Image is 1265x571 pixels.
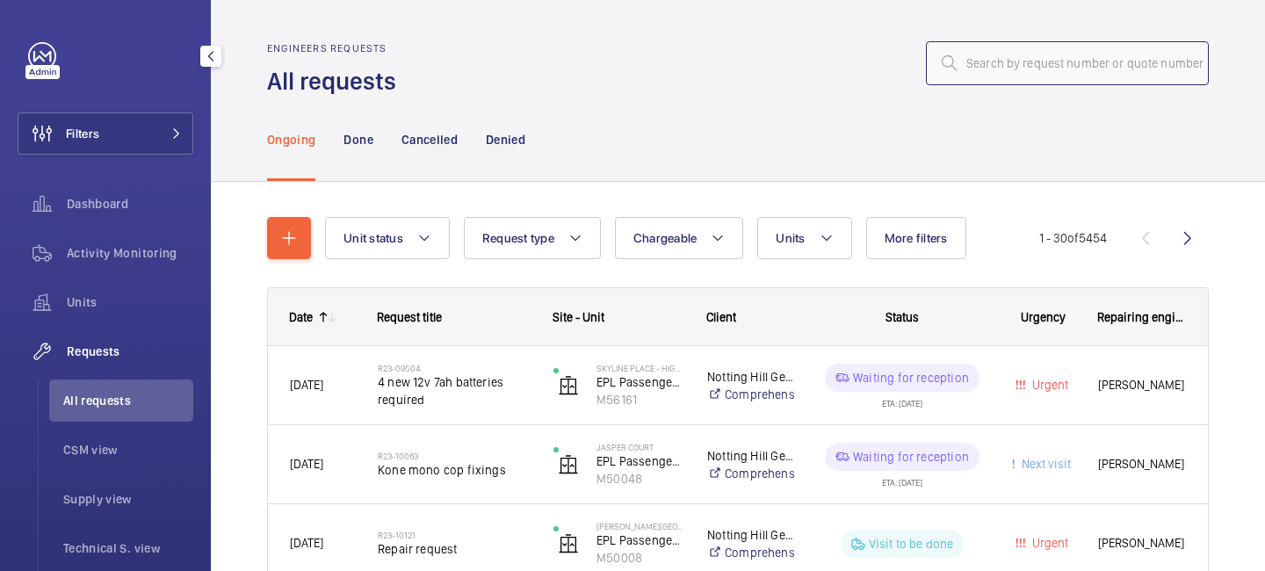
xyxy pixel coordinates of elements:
button: Chargeable [615,217,744,259]
p: Jasper Court [596,442,684,452]
p: Ongoing [267,131,315,148]
p: Denied [486,131,525,148]
p: Cancelled [401,131,458,148]
button: Units [757,217,851,259]
h2: R23-10121 [378,530,531,540]
span: Repairing engineer [1097,310,1187,324]
span: Site - Unit [553,310,604,324]
a: Comprehensive [707,386,794,403]
span: 4 new 12v 7ah batteries required [378,373,531,408]
button: Unit status [325,217,450,259]
span: More filters [885,231,948,245]
span: Repair request [378,540,531,558]
p: EPL Passenger Lift [596,452,684,470]
span: Request title [377,310,442,324]
p: Visit to be done [869,535,954,553]
button: Request type [464,217,601,259]
h2: R23-10063 [378,451,531,461]
p: [PERSON_NAME][GEOGRAPHIC_DATA] [596,521,684,531]
p: Waiting for reception [853,369,969,387]
h2: Engineers requests [267,42,407,54]
p: M56161 [596,391,684,408]
span: Kone mono cop fixings [378,461,531,479]
img: elevator.svg [558,375,579,396]
span: Urgent [1029,536,1068,550]
p: Notting Hill Genesis [707,368,794,386]
span: All requests [63,392,193,409]
span: Activity Monitoring [67,244,193,262]
a: Comprehensive [707,544,794,561]
a: Comprehensive [707,465,794,482]
input: Search by request number or quote number [926,41,1209,85]
p: M50008 [596,549,684,567]
h1: All requests [267,65,407,98]
p: Skyline Place - High Risk Building [596,363,684,373]
p: M50048 [596,470,684,488]
span: Urgent [1029,378,1068,392]
span: Filters [66,125,99,142]
span: [DATE] [290,536,323,550]
span: Units [67,293,193,311]
span: 1 - 30 5454 [1039,232,1107,244]
span: Urgency [1021,310,1066,324]
span: Status [885,310,919,324]
img: elevator.svg [558,454,579,475]
span: [DATE] [290,457,323,471]
span: [PERSON_NAME] [1098,533,1186,553]
p: Done [343,131,372,148]
span: [DATE] [290,378,323,392]
span: Client [706,310,736,324]
span: Next visit [1018,457,1071,471]
div: ETA: [DATE] [882,471,922,487]
p: Notting Hill Genesis [707,526,794,544]
span: [PERSON_NAME] [1098,375,1186,395]
div: ETA: [DATE] [882,392,922,408]
button: More filters [866,217,966,259]
p: EPL Passenger Lift No 1 block 1/26 [596,373,684,391]
span: Units [776,231,805,245]
span: Dashboard [67,195,193,213]
p: Waiting for reception [853,448,969,466]
span: Supply view [63,490,193,508]
span: CSM view [63,441,193,459]
span: Technical S. view [63,539,193,557]
p: Notting Hill Genesis [707,447,794,465]
span: Unit status [343,231,403,245]
span: of [1067,231,1079,245]
h2: R23-09504 [378,363,531,373]
span: Chargeable [633,231,698,245]
button: Filters [18,112,193,155]
span: [PERSON_NAME] [1098,454,1186,474]
span: Request type [482,231,554,245]
div: Date [289,310,313,324]
p: EPL Passenger Lift [596,531,684,549]
img: elevator.svg [558,533,579,554]
span: Requests [67,343,193,360]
